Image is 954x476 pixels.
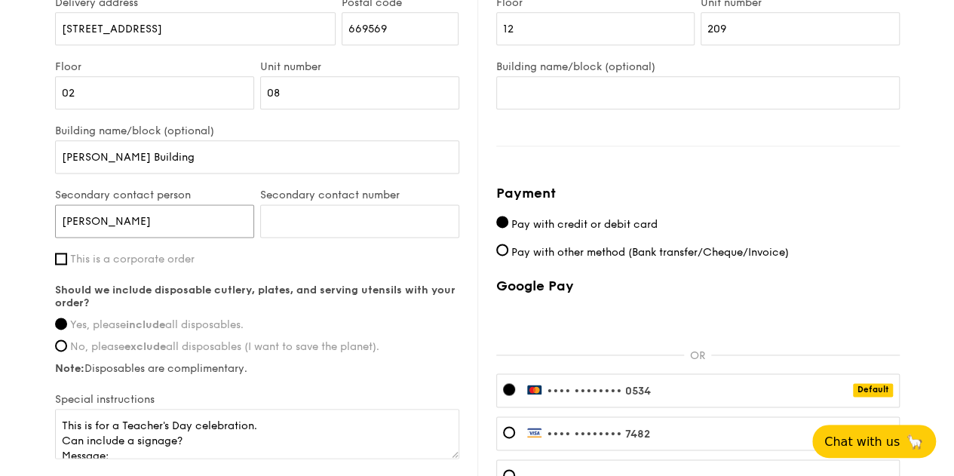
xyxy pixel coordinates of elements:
label: Floor [55,60,254,73]
label: Special instructions [55,393,459,406]
label: Secondary contact person [55,189,254,201]
input: This is a corporate order [55,253,67,265]
strong: exclude [124,340,166,353]
strong: Note: [55,362,84,375]
span: Pay with other method (Bank transfer/Cheque/Invoice) [511,245,789,258]
input: Yes, pleaseincludeall disposables. [55,318,67,330]
input: Pay with other method (Bank transfer/Cheque/Invoice) [496,244,508,256]
strong: Should we include disposable cutlery, plates, and serving utensils with your order? [55,284,456,309]
button: Chat with us🦙 [812,425,936,458]
span: Yes, please all disposables. [70,318,244,331]
strong: include [126,318,165,331]
img: mastercard.cc10fc2f.svg [527,384,543,395]
input: No, pleaseexcludeall disposables (I want to save the planet). [55,339,67,352]
input: Pay with credit or debit card [496,216,508,228]
label: Disposables are complimentary. [55,362,459,375]
span: 🦙 [906,433,924,450]
label: Google Pay [496,278,900,294]
label: Building name/block (optional) [55,124,459,137]
span: Chat with us [824,435,900,449]
span: •••• •••• [547,385,598,398]
span: Pay with credit or debit card [511,217,658,230]
iframe: Secure payment button frame [496,303,900,336]
span: This is a corporate order [70,253,195,266]
span: No, please all disposables (I want to save the planet). [70,340,379,353]
div: Default [853,383,893,397]
span: •••• •••• [547,428,598,441]
h4: Payment [496,183,900,204]
label: Secondary contact number [260,189,459,201]
img: visa.ab3dc9b1.svg [527,427,543,438]
label: Building name/block (optional) [496,60,900,73]
label: •••• 0534 [527,385,651,398]
label: •••• 7482 [527,428,650,441]
p: OR [684,349,711,362]
label: Unit number [260,60,459,73]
